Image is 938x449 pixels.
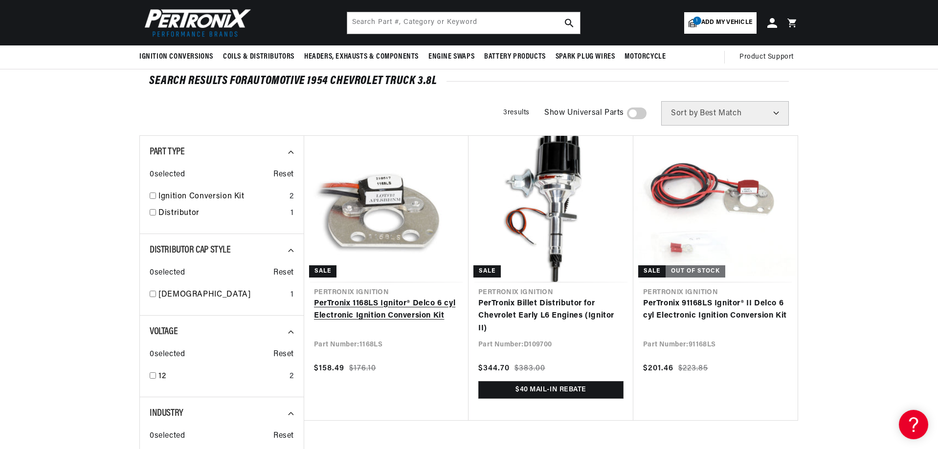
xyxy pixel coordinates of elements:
[428,52,474,62] span: Engine Swaps
[479,45,551,68] summary: Battery Products
[347,12,580,34] input: Search Part #, Category or Keyword
[158,289,287,301] a: [DEMOGRAPHIC_DATA]
[739,52,794,63] span: Product Support
[273,169,294,181] span: Reset
[424,45,479,68] summary: Engine Swaps
[150,147,184,157] span: Part Type
[739,45,799,69] summary: Product Support
[273,348,294,361] span: Reset
[701,18,752,27] span: Add my vehicle
[139,45,218,68] summary: Ignition Conversions
[273,430,294,443] span: Reset
[544,107,624,120] span: Show Universal Parts
[158,370,286,383] a: 12
[620,45,670,68] summary: Motorcycle
[150,408,183,418] span: Industry
[139,6,252,40] img: Pertronix
[218,45,299,68] summary: Coils & Distributors
[484,52,546,62] span: Battery Products
[150,430,185,443] span: 0 selected
[149,76,789,86] div: SEARCH RESULTS FOR Automotive 1954 Chevrolet Truck 3.8L
[625,52,666,62] span: Motorcycle
[290,289,294,301] div: 1
[558,12,580,34] button: search button
[661,101,789,126] select: Sort by
[158,207,287,220] a: Distributor
[290,370,294,383] div: 2
[223,52,294,62] span: Coils & Distributors
[150,348,185,361] span: 0 selected
[150,327,178,337] span: Voltage
[314,298,459,322] a: PerTronix 1168LS Ignitor® Delco 6 cyl Electronic Ignition Conversion Kit
[478,298,624,335] a: PerTronix Billet Distributor for Chevrolet Early L6 Engines (Ignitor II)
[643,298,788,322] a: PerTronix 91168LS Ignitor® II Delco 6 cyl Electronic Ignition Conversion Kit
[503,109,530,116] span: 3 results
[693,17,701,25] span: 1
[556,52,615,62] span: Spark Plug Wires
[684,12,757,34] a: 1Add my vehicle
[150,267,185,279] span: 0 selected
[671,109,698,117] span: Sort by
[304,52,419,62] span: Headers, Exhausts & Components
[273,267,294,279] span: Reset
[139,52,213,62] span: Ignition Conversions
[290,207,294,220] div: 1
[299,45,424,68] summary: Headers, Exhausts & Components
[551,45,620,68] summary: Spark Plug Wires
[150,245,231,255] span: Distributor Cap Style
[158,191,286,203] a: Ignition Conversion Kit
[150,169,185,181] span: 0 selected
[290,191,294,203] div: 2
